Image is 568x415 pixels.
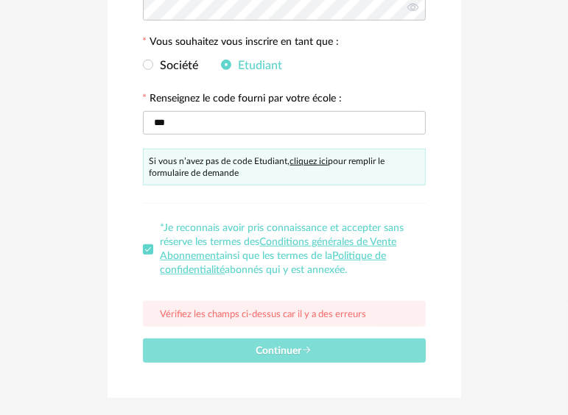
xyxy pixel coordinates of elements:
[143,37,340,50] label: Vous souhaitez vous inscrire en tant que :
[161,223,404,275] span: *Je reconnais avoir pris connaissance et accepter sans réserve les termes des ainsi que les terme...
[153,60,199,71] span: Société
[256,346,312,356] span: Continuer
[143,149,426,185] div: Si vous n’avez pas de code Etudiant, pour remplir le formulaire de demande
[290,157,329,166] a: cliquez ici
[231,60,283,71] span: Etudiant
[161,237,397,261] a: Conditions générales de Vente Abonnement
[161,310,367,319] span: Vérifiez les champs ci-dessus car il y a des erreurs
[143,93,343,107] label: Renseignez le code fourni par votre école :
[161,251,387,275] a: Politique de confidentialité
[143,338,426,363] button: Continuer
